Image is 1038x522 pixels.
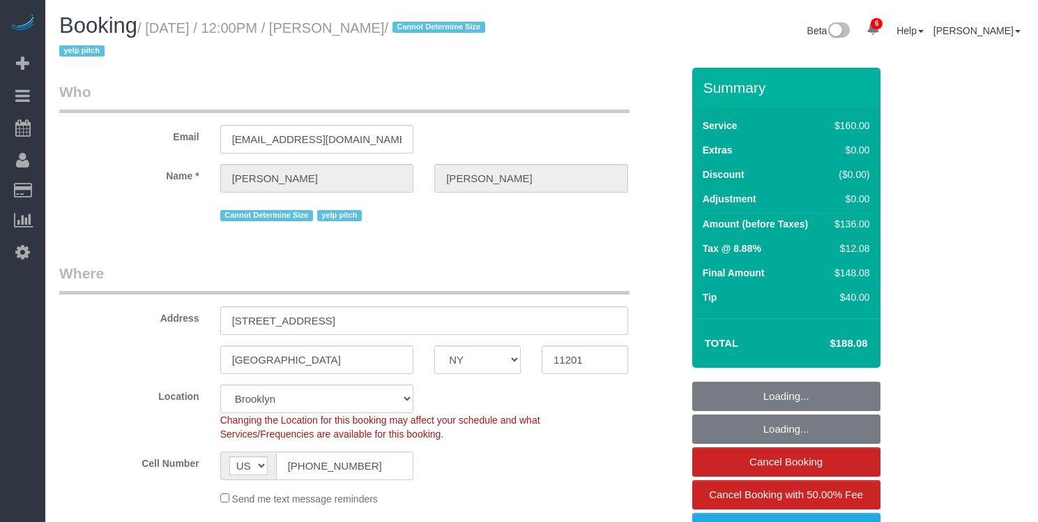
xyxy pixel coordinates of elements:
[703,290,717,304] label: Tip
[829,192,869,206] div: $0.00
[49,125,210,144] label: Email
[788,338,867,350] h4: $188.08
[829,290,869,304] div: $40.00
[703,192,756,206] label: Adjustment
[49,164,210,183] label: Name *
[542,345,628,374] input: Zip Code
[220,210,313,221] span: Cannot Determine Size
[434,164,628,193] input: Last Name
[860,14,887,45] a: 6
[709,489,863,500] span: Cancel Booking with 50.00% Fee
[220,125,414,154] input: Email
[220,415,540,440] span: Changing the Location for this booking may affect your schedule and what Services/Frequencies are...
[703,241,761,255] label: Tax @ 8.88%
[807,25,850,36] a: Beta
[703,143,733,157] label: Extras
[692,447,880,477] a: Cancel Booking
[59,20,489,59] small: / [DATE] / 12:00PM / [PERSON_NAME]
[829,119,869,133] div: $160.00
[692,480,880,509] a: Cancel Booking with 50.00% Fee
[220,164,414,193] input: First Name
[933,25,1021,36] a: [PERSON_NAME]
[703,80,873,96] h3: Summary
[829,217,869,231] div: $136.00
[220,345,414,374] input: City
[8,14,36,33] img: Automaid Logo
[232,493,378,505] span: Send me text message reminders
[703,266,765,280] label: Final Amount
[49,385,210,403] label: Location
[59,82,629,113] legend: Who
[829,266,869,280] div: $148.08
[871,18,883,29] span: 6
[703,167,745,181] label: Discount
[276,452,414,480] input: Cell Number
[59,13,137,38] span: Booking
[59,263,629,294] legend: Where
[392,22,485,33] span: Cannot Determine Size
[829,143,869,157] div: $0.00
[829,167,869,181] div: ($0.00)
[705,337,739,349] strong: Total
[827,22,850,40] img: New interface
[829,241,869,255] div: $12.08
[703,217,808,231] label: Amount (before Taxes)
[49,452,210,470] label: Cell Number
[896,25,924,36] a: Help
[49,306,210,325] label: Address
[703,119,738,133] label: Service
[317,210,362,221] span: yelp pitch
[59,45,105,57] span: yelp pitch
